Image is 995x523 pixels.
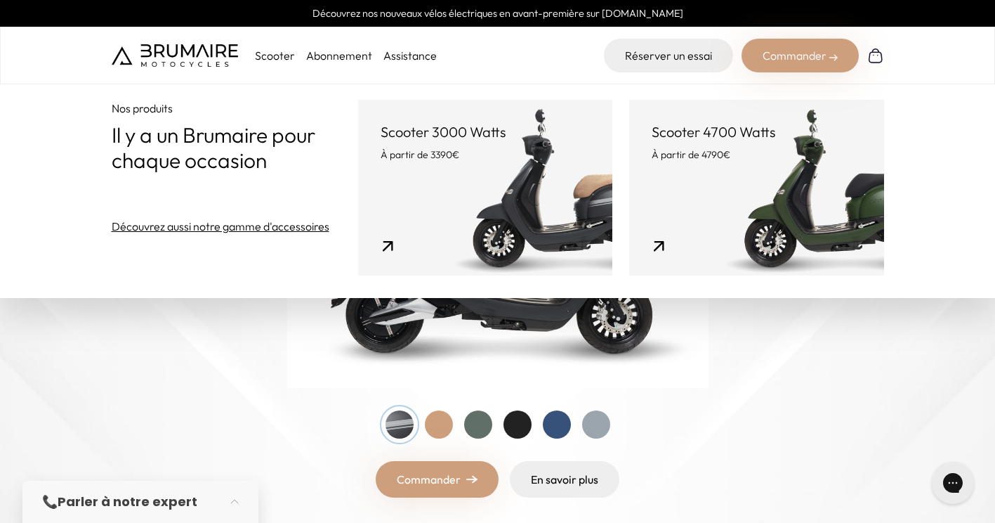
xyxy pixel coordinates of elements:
a: Abonnement [306,49,372,63]
p: Scooter [255,47,295,64]
a: Découvrez aussi notre gamme d'accessoires [112,218,329,235]
p: À partir de 4790€ [652,148,861,162]
img: Panier [867,47,884,64]
div: Commander [742,39,859,72]
a: En savoir plus [510,461,619,498]
a: Commander [376,461,499,498]
p: Il y a un Brumaire pour chaque occasion [112,122,359,173]
img: Brumaire Motocycles [112,44,238,67]
a: Scooter 4700 Watts À partir de 4790€ [629,100,883,276]
p: Nos produits [112,100,359,117]
p: Scooter 4700 Watts [652,122,861,142]
img: right-arrow-2.png [829,53,838,62]
p: Scooter 3000 Watts [381,122,590,142]
a: Assistance [383,49,437,63]
iframe: Gorgias live chat messenger [925,457,981,509]
a: Scooter 3000 Watts À partir de 3390€ [358,100,612,276]
a: Réserver un essai [604,39,733,72]
p: À partir de 3390€ [381,148,590,162]
img: right-arrow.png [466,475,477,484]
